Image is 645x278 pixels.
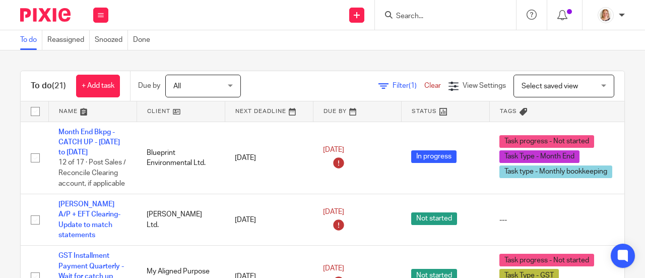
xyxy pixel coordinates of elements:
[323,208,344,215] span: [DATE]
[393,82,424,89] span: Filter
[52,82,66,90] span: (21)
[133,30,155,50] a: Done
[323,146,344,153] span: [DATE]
[137,194,225,246] td: [PERSON_NAME] Ltd.
[395,12,486,21] input: Search
[20,30,42,50] a: To do
[173,83,181,90] span: All
[76,75,120,97] a: + Add task
[424,82,441,89] a: Clear
[598,7,614,23] img: Screenshot%202025-09-16%20114050.png
[225,122,313,194] td: [DATE]
[225,194,313,246] td: [DATE]
[95,30,128,50] a: Snoozed
[499,165,612,178] span: Task type - Monthly bookkeeping
[500,108,517,114] span: Tags
[499,135,594,148] span: Task progress - Not started
[31,81,66,91] h1: To do
[522,83,578,90] span: Select saved view
[58,129,120,156] a: Month End Bkpg - CATCH UP - [DATE] to [DATE]
[323,265,344,272] span: [DATE]
[409,82,417,89] span: (1)
[463,82,506,89] span: View Settings
[499,150,579,163] span: Task Type - Month End
[58,201,120,239] a: [PERSON_NAME] A/P + EFT Clearing- Update to match statements
[58,159,126,187] span: 12 of 17 · Post Sales / Reconcile Clearing account, if applicable
[20,8,71,22] img: Pixie
[411,212,457,225] span: Not started
[499,254,594,266] span: Task progress - Not started
[47,30,90,50] a: Reassigned
[138,81,160,91] p: Due by
[411,150,457,163] span: In progress
[137,122,225,194] td: Blueprint Environmental Ltd.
